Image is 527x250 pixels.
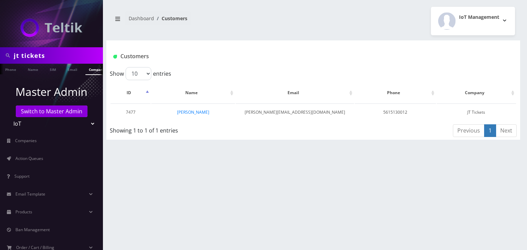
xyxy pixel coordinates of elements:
[15,191,45,197] span: Email Template
[14,49,101,62] input: Search in Company
[126,67,151,80] select: Showentries
[236,103,354,121] td: [PERSON_NAME][EMAIL_ADDRESS][DOMAIN_NAME]
[110,103,151,121] td: 7477
[437,103,516,121] td: JT Tickets
[16,105,87,117] a: Switch to Master Admin
[14,173,30,179] span: Support
[453,124,484,137] a: Previous
[15,138,37,143] span: Companies
[129,15,154,22] a: Dashboard
[110,67,171,80] label: Show entries
[355,83,436,103] th: Phone: activate to sort column ascending
[85,64,108,75] a: Company
[236,83,354,103] th: Email: activate to sort column ascending
[355,103,436,121] td: 5615130012
[496,124,517,137] a: Next
[112,11,308,31] nav: breadcrumb
[21,18,82,37] img: IoT
[154,15,187,22] li: Customers
[15,209,32,215] span: Products
[46,64,59,74] a: SIM
[113,53,445,60] h1: Customers
[484,124,496,137] a: 1
[459,14,499,20] h2: IoT Management
[15,155,43,161] span: Action Queues
[15,227,50,233] span: Ban Management
[2,64,20,74] a: Phone
[110,124,274,135] div: Showing 1 to 1 of 1 entries
[64,64,81,74] a: Email
[437,83,516,103] th: Company: activate to sort column ascending
[24,64,42,74] a: Name
[177,109,209,115] a: [PERSON_NAME]
[431,7,515,35] button: IoT Management
[110,83,151,103] th: ID: activate to sort column descending
[151,83,235,103] th: Name: activate to sort column ascending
